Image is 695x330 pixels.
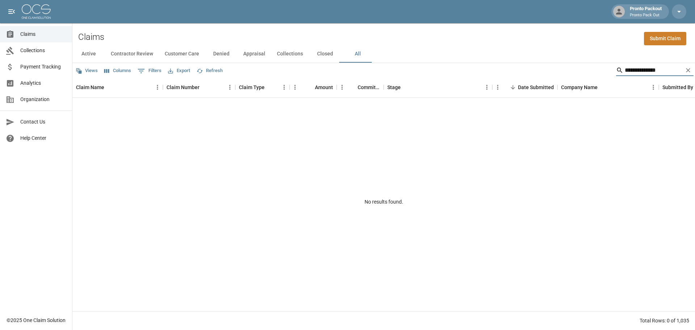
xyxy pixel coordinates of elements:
[387,77,401,97] div: Stage
[20,134,66,142] span: Help Center
[167,77,199,97] div: Claim Number
[561,77,598,97] div: Company Name
[72,77,163,97] div: Claim Name
[237,45,271,63] button: Appraisal
[337,82,347,93] button: Menu
[166,65,192,76] button: Export
[648,82,659,93] button: Menu
[640,317,689,324] div: Total Rows: 0 of 1,035
[7,317,66,324] div: © 2025 One Claim Solution
[662,77,693,97] div: Submitted By
[290,77,337,97] div: Amount
[508,82,518,92] button: Sort
[492,82,503,93] button: Menu
[315,77,333,97] div: Amount
[205,45,237,63] button: Denied
[199,82,210,92] button: Sort
[20,47,66,54] span: Collections
[518,77,554,97] div: Date Submitted
[401,82,411,92] button: Sort
[22,4,51,19] img: ocs-logo-white-transparent.png
[616,64,694,78] div: Search
[4,4,19,19] button: open drawer
[290,82,300,93] button: Menu
[152,82,163,93] button: Menu
[163,77,235,97] div: Claim Number
[235,77,290,97] div: Claim Type
[239,77,265,97] div: Claim Type
[630,12,662,18] p: Pronto Pack Out
[20,79,66,87] span: Analytics
[337,77,384,97] div: Committed Amount
[305,82,315,92] button: Sort
[224,82,235,93] button: Menu
[104,82,114,92] button: Sort
[72,45,105,63] button: Active
[598,82,608,92] button: Sort
[20,118,66,126] span: Contact Us
[136,65,163,77] button: Show filters
[72,98,695,306] div: No results found.
[159,45,205,63] button: Customer Care
[347,82,358,92] button: Sort
[102,65,133,76] button: Select columns
[492,77,557,97] div: Date Submitted
[72,45,695,63] div: dynamic tabs
[195,65,224,76] button: Refresh
[341,45,374,63] button: All
[644,32,686,45] a: Submit Claim
[105,45,159,63] button: Contractor Review
[20,30,66,38] span: Claims
[384,77,492,97] div: Stage
[358,77,380,97] div: Committed Amount
[557,77,659,97] div: Company Name
[627,5,665,18] div: Pronto Packout
[481,82,492,93] button: Menu
[20,96,66,103] span: Organization
[271,45,309,63] button: Collections
[20,63,66,71] span: Payment Tracking
[279,82,290,93] button: Menu
[74,65,100,76] button: Views
[265,82,275,92] button: Sort
[78,32,104,42] h2: Claims
[683,65,694,76] button: Clear
[309,45,341,63] button: Closed
[76,77,104,97] div: Claim Name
